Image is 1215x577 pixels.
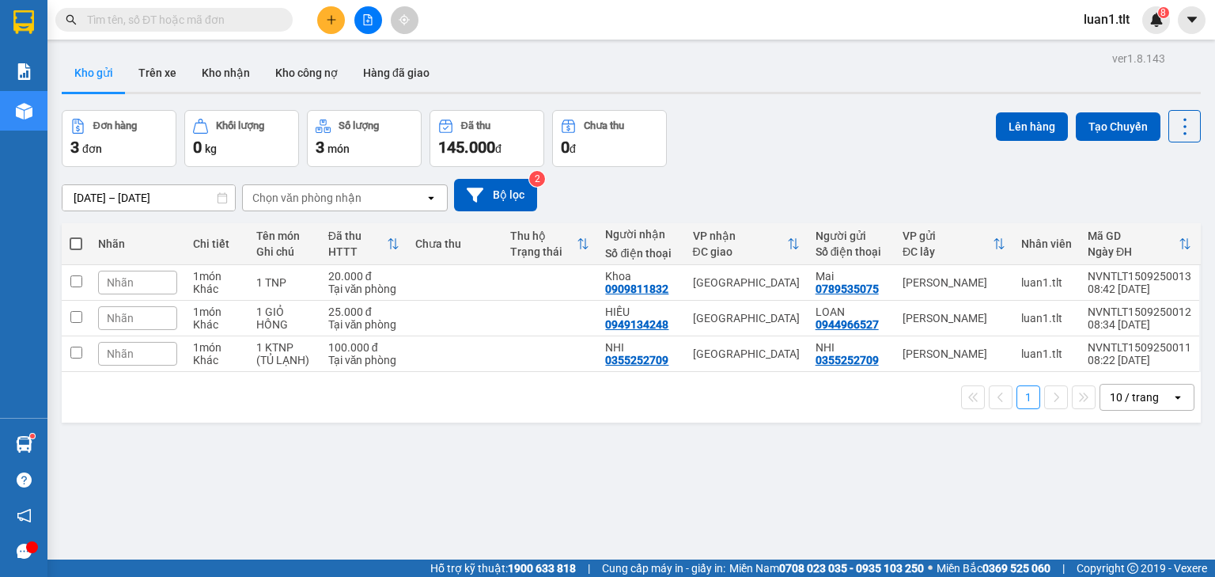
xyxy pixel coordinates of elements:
[16,436,32,453] img: warehouse-icon
[1076,112,1160,141] button: Tạo Chuyến
[1088,283,1191,295] div: 08:42 [DATE]
[510,230,577,242] div: Thu hộ
[605,247,676,260] div: Số điện thoại
[317,6,345,34] button: plus
[307,110,422,167] button: Số lượng3món
[903,276,1005,289] div: [PERSON_NAME]
[326,14,337,25] span: plus
[62,54,126,92] button: Kho gửi
[13,10,34,34] img: logo-vxr
[415,237,494,250] div: Chưa thu
[605,270,676,283] div: Khoa
[1088,354,1191,366] div: 08:22 [DATE]
[685,223,808,265] th: Toggle SortBy
[937,560,1050,577] span: Miền Bắc
[529,171,545,187] sup: 2
[30,434,35,438] sup: 1
[316,138,324,157] span: 3
[256,306,312,331] div: 1 GIỎ HỒNG
[1171,391,1184,404] svg: open
[502,223,597,265] th: Toggle SortBy
[1088,341,1191,354] div: NVNTLT1509250011
[508,562,576,575] strong: 1900 633 818
[62,110,176,167] button: Đơn hàng3đơn
[189,54,263,92] button: Kho nhận
[495,142,502,155] span: đ
[320,223,407,265] th: Toggle SortBy
[605,354,668,366] div: 0355252709
[107,347,134,360] span: Nhãn
[928,565,933,571] span: ⚪️
[193,138,202,157] span: 0
[327,142,350,155] span: món
[982,562,1050,575] strong: 0369 525 060
[16,63,32,80] img: solution-icon
[816,354,879,366] div: 0355252709
[256,341,312,366] div: 1 KTNP (TỦ LẠNH)
[1178,6,1206,34] button: caret-down
[205,142,217,155] span: kg
[903,312,1005,325] div: [PERSON_NAME]
[1062,560,1065,577] span: |
[816,318,879,331] div: 0944966527
[256,245,312,258] div: Ghi chú
[561,138,570,157] span: 0
[903,245,993,258] div: ĐC lấy
[605,318,668,331] div: 0949134248
[126,54,189,92] button: Trên xe
[193,237,240,250] div: Chi tiết
[17,473,32,488] span: question-circle
[729,560,924,577] span: Miền Nam
[1021,237,1072,250] div: Nhân viên
[1088,306,1191,318] div: NVNTLT1509250012
[425,192,437,204] svg: open
[903,347,1005,360] div: [PERSON_NAME]
[216,120,264,131] div: Khối lượng
[693,312,800,325] div: [GEOGRAPHIC_DATA]
[1088,270,1191,283] div: NVNTLT1509250013
[570,142,576,155] span: đ
[193,341,240,354] div: 1 món
[1088,245,1179,258] div: Ngày ĐH
[107,276,134,289] span: Nhãn
[193,283,240,295] div: Khác
[510,245,577,258] div: Trạng thái
[252,190,361,206] div: Chọn văn phòng nhận
[362,14,373,25] span: file-add
[816,341,887,354] div: NHI
[16,103,32,120] img: warehouse-icon
[1021,276,1072,289] div: luan1.tlt
[605,228,676,241] div: Người nhận
[1088,318,1191,331] div: 08:34 [DATE]
[193,354,240,366] div: Khác
[17,508,32,523] span: notification
[328,341,399,354] div: 100.000 đ
[996,112,1068,141] button: Lên hàng
[605,283,668,295] div: 0909811832
[430,110,544,167] button: Đã thu145.000đ
[328,270,399,283] div: 20.000 đ
[354,6,382,34] button: file-add
[816,245,887,258] div: Số điện thoại
[193,270,240,283] div: 1 món
[1127,563,1138,574] span: copyright
[82,142,102,155] span: đơn
[328,245,387,258] div: HTTT
[588,560,590,577] span: |
[816,306,887,318] div: LOAN
[256,230,312,242] div: Tên món
[184,110,299,167] button: Khối lượng0kg
[693,230,787,242] div: VP nhận
[70,138,79,157] span: 3
[391,6,418,34] button: aim
[66,14,77,25] span: search
[328,230,387,242] div: Đã thu
[193,306,240,318] div: 1 món
[328,318,399,331] div: Tại văn phòng
[93,120,137,131] div: Đơn hàng
[461,120,490,131] div: Đã thu
[328,306,399,318] div: 25.000 đ
[339,120,379,131] div: Số lượng
[816,283,879,295] div: 0789535075
[693,245,787,258] div: ĐC giao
